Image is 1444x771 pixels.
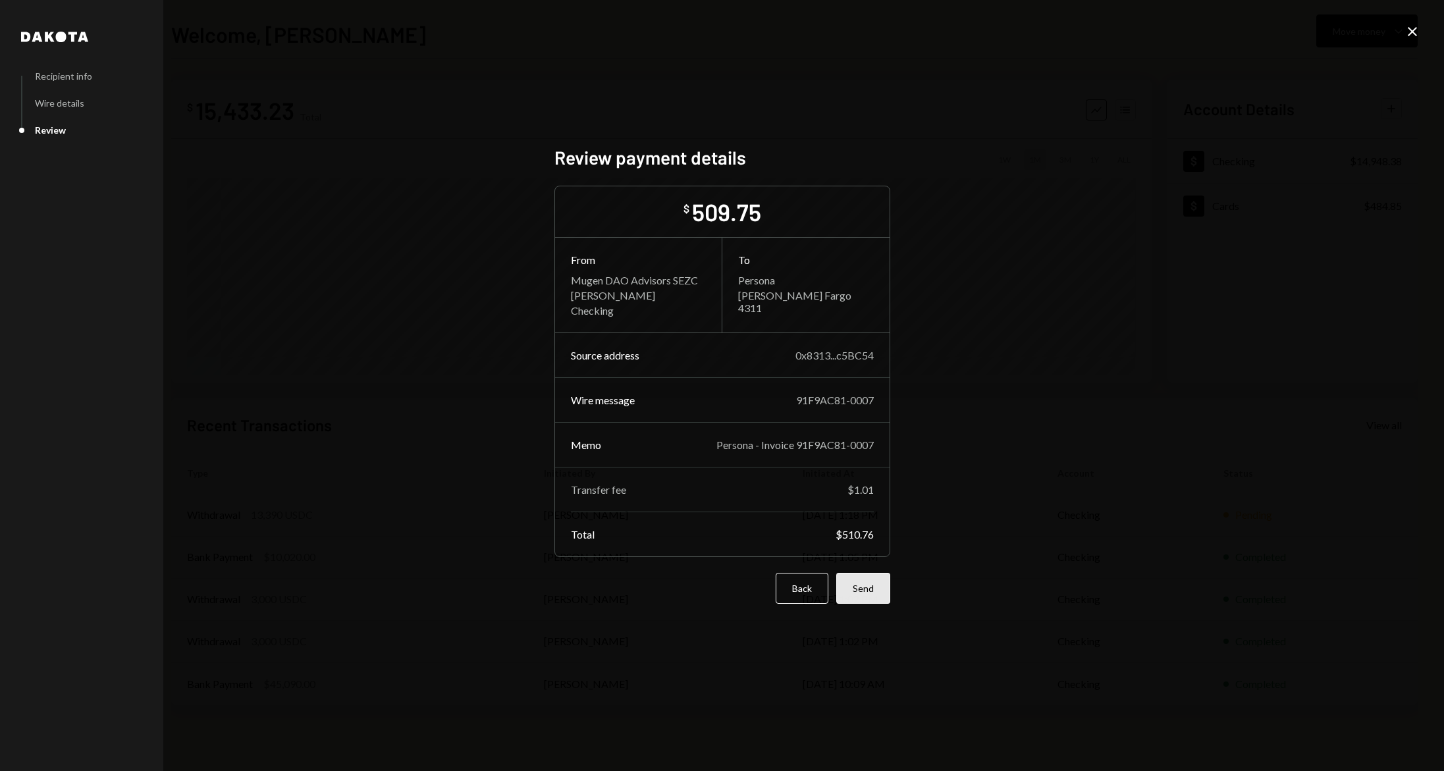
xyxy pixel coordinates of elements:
[738,253,874,266] div: To
[571,304,706,317] div: Checking
[571,528,595,541] div: Total
[554,145,890,171] h2: Review payment details
[795,349,874,361] div: 0x8313...c5BC54
[35,70,92,82] div: Recipient info
[738,274,874,286] div: Persona
[571,274,706,286] div: Mugen DAO Advisors SEZC
[571,483,626,496] div: Transfer fee
[796,394,874,406] div: 91F9AC81-0007
[35,124,66,136] div: Review
[35,97,84,109] div: Wire details
[836,528,874,541] div: $510.76
[571,439,601,451] div: Memo
[836,573,890,604] button: Send
[683,202,689,215] div: $
[571,253,706,266] div: From
[571,394,635,406] div: Wire message
[716,439,874,451] div: Persona - Invoice 91F9AC81-0007
[571,289,706,302] div: [PERSON_NAME]
[847,483,874,496] div: $1.01
[692,197,761,226] div: 509.75
[571,349,639,361] div: Source address
[776,573,828,604] button: Back
[738,289,874,314] div: [PERSON_NAME] Fargo 4311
